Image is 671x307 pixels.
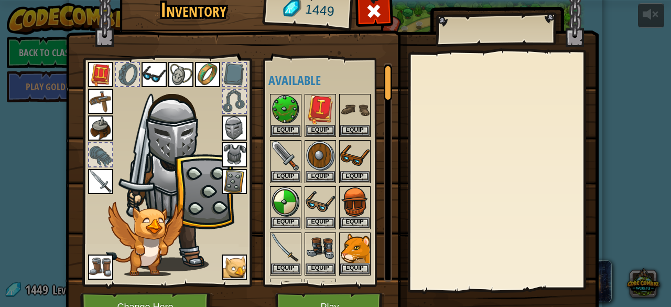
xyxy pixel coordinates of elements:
[271,141,300,171] img: portrait.png
[88,169,113,194] img: portrait.png
[340,125,370,136] button: Equip
[271,217,300,228] button: Equip
[142,62,167,87] img: portrait.png
[222,142,247,167] img: portrait.png
[195,62,220,87] img: portrait.png
[271,187,300,217] img: portrait.png
[306,234,335,263] img: portrait.png
[340,234,370,263] img: portrait.png
[222,169,247,194] img: portrait.png
[306,171,335,182] button: Equip
[268,73,400,87] h4: Available
[306,141,335,171] img: portrait.png
[271,263,300,274] button: Equip
[340,263,370,274] button: Equip
[340,187,370,217] img: portrait.png
[306,217,335,228] button: Equip
[340,141,370,171] img: portrait.png
[306,125,335,136] button: Equip
[271,234,300,263] img: portrait.png
[306,187,335,217] img: portrait.png
[340,217,370,228] button: Equip
[340,171,370,182] button: Equip
[168,62,193,87] img: portrait.png
[122,78,235,271] img: female.png
[306,263,335,274] button: Equip
[106,202,183,276] img: baby-griffin-paper-doll.png
[271,95,300,124] img: portrait.png
[306,95,335,124] img: portrait.png
[88,62,113,87] img: portrait.png
[271,125,300,136] button: Equip
[222,115,247,141] img: portrait.png
[222,255,247,280] img: portrait.png
[88,255,113,280] img: portrait.png
[271,171,300,182] button: Equip
[88,89,113,114] img: portrait.png
[88,115,113,141] img: portrait.png
[340,95,370,124] img: portrait.png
